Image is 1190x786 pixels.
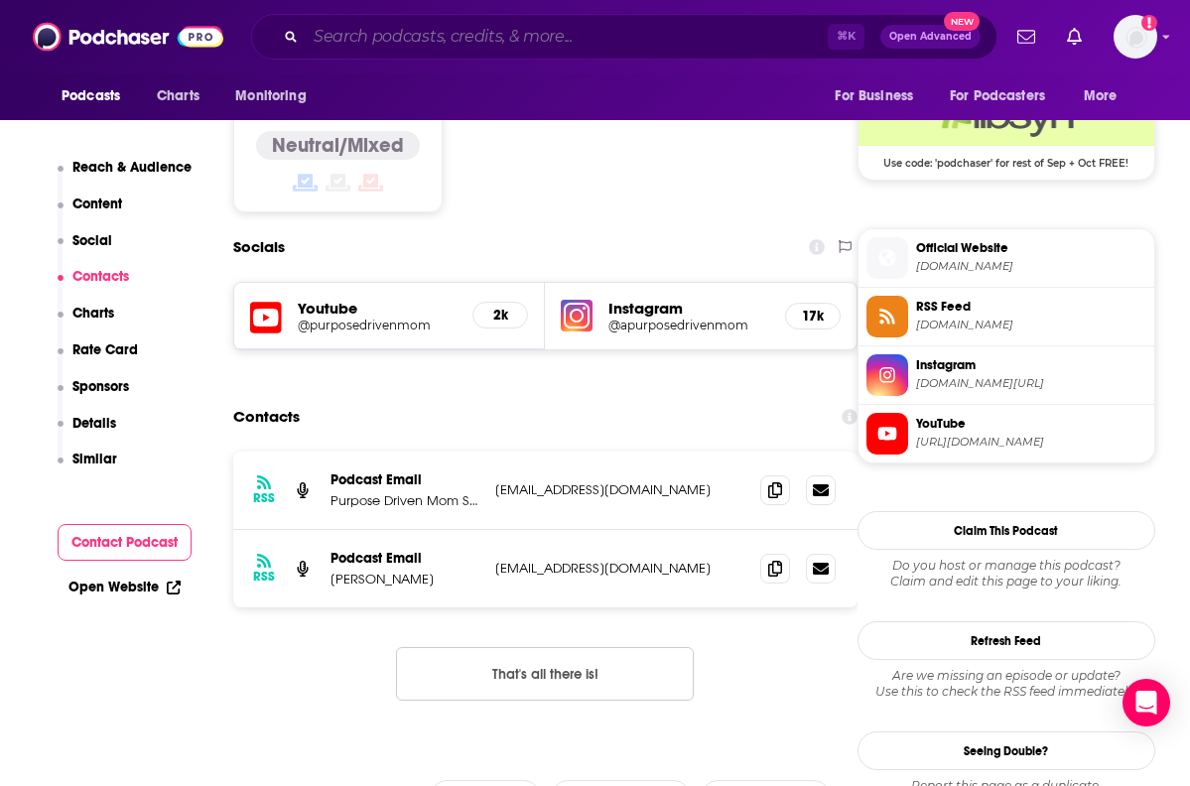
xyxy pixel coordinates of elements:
a: @apurposedrivenmom [608,318,768,332]
p: Similar [72,451,117,467]
p: Sponsors [72,378,129,395]
h2: Contacts [233,398,300,436]
span: Monitoring [235,82,306,110]
div: Are we missing an episode or update? Use this to check the RSS feed immediately. [858,668,1155,700]
div: Search podcasts, credits, & more... [251,14,997,60]
button: open menu [221,77,331,115]
div: Open Intercom Messenger [1123,679,1170,726]
a: Show notifications dropdown [1009,20,1043,54]
span: RSS Feed [916,298,1146,316]
p: Rate Card [72,341,138,358]
img: iconImage [561,300,593,331]
p: Social [72,232,112,249]
button: Show profile menu [1114,15,1157,59]
p: Podcast Email [331,550,479,567]
span: Use code: 'podchaser' for rest of Sep + Oct FREE! [859,146,1154,170]
button: Rate Card [58,341,139,378]
h4: Neutral/Mixed [272,133,404,158]
a: Charts [144,77,211,115]
button: Open AdvancedNew [880,25,981,49]
button: Content [58,196,123,232]
button: open menu [1070,77,1142,115]
span: For Podcasters [950,82,1045,110]
button: Refresh Feed [858,621,1155,660]
span: Official Website [916,239,1146,257]
span: Logged in as sarahhallprinc [1114,15,1157,59]
h2: Socials [233,228,285,266]
span: ⌘ K [828,24,864,50]
p: [EMAIL_ADDRESS][DOMAIN_NAME] [495,481,744,498]
button: Contact Podcast [58,524,193,561]
a: RSS Feed[DOMAIN_NAME] [866,296,1146,337]
p: Content [72,196,122,212]
a: Seeing Double? [858,731,1155,770]
p: [EMAIL_ADDRESS][DOMAIN_NAME] [495,560,744,577]
input: Search podcasts, credits, & more... [306,21,828,53]
p: Purpose Driven Mom Show [331,492,479,509]
button: Similar [58,451,118,487]
h5: Instagram [608,299,768,318]
button: Social [58,232,113,269]
span: Instagram [916,356,1146,374]
h3: RSS [253,490,275,506]
p: Details [72,415,116,432]
button: Nothing here. [396,647,694,701]
img: Podchaser - Follow, Share and Rate Podcasts [33,18,223,56]
a: Open Website [68,579,181,595]
span: instagram.com/apurposedrivenmom [916,376,1146,391]
p: Podcast Email [331,471,479,488]
a: Libsyn Deal: Use code: 'podchaser' for rest of Sep + Oct FREE! [859,86,1154,168]
h3: RSS [253,569,275,585]
button: Claim This Podcast [858,511,1155,550]
button: open menu [821,77,938,115]
button: open menu [937,77,1074,115]
span: New [944,12,980,31]
a: Show notifications dropdown [1059,20,1090,54]
p: Reach & Audience [72,159,192,176]
a: YouTube[URL][DOMAIN_NAME] [866,413,1146,455]
img: User Profile [1114,15,1157,59]
a: @purposedrivenmom [298,318,457,332]
button: Reach & Audience [58,159,193,196]
a: Instagram[DOMAIN_NAME][URL] [866,354,1146,396]
button: Details [58,415,117,452]
span: For Business [835,82,913,110]
span: https://www.youtube.com/@purposedrivenmom [916,435,1146,450]
button: Charts [58,305,115,341]
div: Claim and edit this page to your liking. [858,558,1155,589]
span: apurposedrivenmom.libsyn.com [916,318,1146,332]
p: Contacts [72,268,129,285]
button: Contacts [58,268,130,305]
button: Sponsors [58,378,130,415]
span: Open Advanced [889,32,972,42]
svg: Add a profile image [1141,15,1157,31]
p: Charts [72,305,114,322]
p: [PERSON_NAME] [331,571,479,588]
h5: Youtube [298,299,457,318]
h5: 2k [489,307,511,324]
a: Official Website[DOMAIN_NAME] [866,237,1146,279]
button: open menu [48,77,146,115]
span: apurposedrivenmom.com [916,259,1146,274]
span: Charts [157,82,199,110]
span: Do you host or manage this podcast? [858,558,1155,574]
span: YouTube [916,415,1146,433]
span: More [1084,82,1118,110]
span: Podcasts [62,82,120,110]
h5: 17k [802,308,824,325]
